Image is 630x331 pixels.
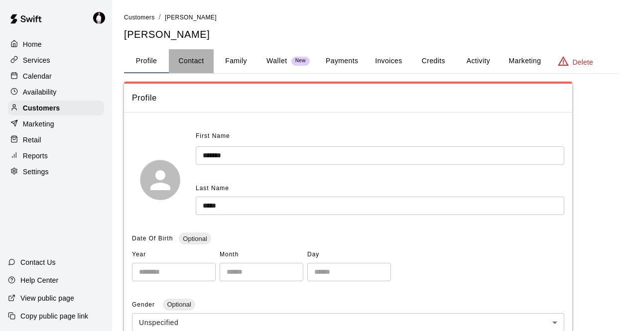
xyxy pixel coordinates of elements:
a: Reports [8,148,104,163]
p: Contact Us [20,257,56,267]
a: Customers [124,13,155,21]
div: Travis Hamilton [91,8,112,28]
span: Optional [179,235,211,242]
nav: breadcrumb [124,12,618,23]
h5: [PERSON_NAME] [124,28,618,41]
span: Optional [163,301,195,308]
button: Marketing [501,49,549,73]
div: basic tabs example [124,49,618,73]
span: Gender [132,301,157,308]
p: Availability [23,87,57,97]
button: Profile [124,49,169,73]
p: Delete [573,57,593,67]
a: Marketing [8,116,104,131]
a: Customers [8,101,104,115]
button: Invoices [366,49,411,73]
p: Services [23,55,50,65]
p: Marketing [23,119,54,129]
p: Copy public page link [20,311,88,321]
p: Calendar [23,71,52,81]
span: New [291,58,310,64]
p: Help Center [20,275,58,285]
p: Customers [23,103,60,113]
span: Customers [124,14,155,21]
button: Credits [411,49,456,73]
li: / [159,12,161,22]
span: Date Of Birth [132,235,173,242]
p: Retail [23,135,41,145]
span: First Name [196,128,230,144]
a: Availability [8,85,104,100]
button: Family [214,49,258,73]
span: [PERSON_NAME] [165,14,217,21]
a: Calendar [8,69,104,84]
p: Home [23,39,42,49]
a: Retail [8,132,104,147]
p: Reports [23,151,48,161]
button: Payments [318,49,366,73]
span: Profile [132,92,564,105]
span: Day [307,247,391,263]
span: Year [132,247,216,263]
span: Last Name [196,185,229,192]
img: Travis Hamilton [93,12,105,24]
a: Home [8,37,104,52]
p: View public page [20,293,74,303]
a: Services [8,53,104,68]
p: Wallet [266,56,287,66]
span: Month [220,247,303,263]
a: Settings [8,164,104,179]
button: Contact [169,49,214,73]
p: Settings [23,167,49,177]
button: Activity [456,49,501,73]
